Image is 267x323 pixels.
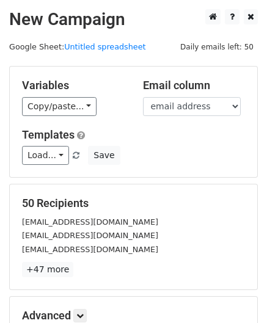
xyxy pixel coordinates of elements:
a: Templates [22,128,75,141]
h5: Variables [22,79,125,92]
a: Daily emails left: 50 [176,42,258,51]
a: Copy/paste... [22,97,97,116]
a: Untitled spreadsheet [64,42,145,51]
small: [EMAIL_ADDRESS][DOMAIN_NAME] [22,231,158,240]
small: [EMAIL_ADDRESS][DOMAIN_NAME] [22,217,158,227]
a: +47 more [22,262,73,277]
h5: Advanced [22,309,245,322]
iframe: Chat Widget [206,264,267,323]
small: [EMAIL_ADDRESS][DOMAIN_NAME] [22,245,158,254]
h2: New Campaign [9,9,258,30]
span: Daily emails left: 50 [176,40,258,54]
h5: Email column [143,79,246,92]
button: Save [88,146,120,165]
a: Load... [22,146,69,165]
small: Google Sheet: [9,42,146,51]
h5: 50 Recipients [22,197,245,210]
